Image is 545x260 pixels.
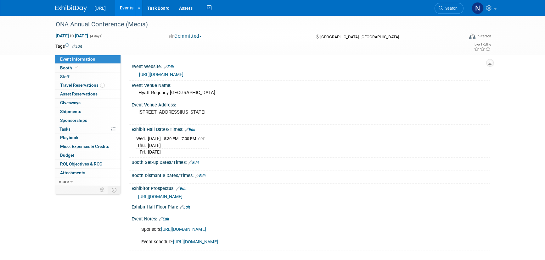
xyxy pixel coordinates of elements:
a: Staff [55,73,121,81]
span: Travel Reservations [60,83,105,88]
div: Booth Dismantle Dates/Times: [132,171,490,179]
span: to [69,33,75,38]
a: Edit [185,127,195,132]
a: Edit [164,65,174,69]
div: Exhibit Hall Floor Plan: [132,202,490,210]
div: Event Venue Name: [132,81,490,89]
a: Travel Reservations6 [55,81,121,89]
a: Tasks [55,125,121,133]
div: In-Person [476,34,491,39]
a: Edit [195,174,206,178]
span: CDT [198,137,205,141]
a: [URL][DOMAIN_NAME] [138,194,183,199]
a: Misc. Expenses & Credits [55,142,121,151]
a: Giveaways [55,99,121,107]
a: Edit [180,205,190,209]
span: (4 days) [89,34,103,38]
div: Event Format [426,33,491,42]
span: Shipments [60,109,81,114]
td: Tags [55,43,82,49]
img: Format-Inperson.png [469,34,475,39]
span: Attachments [60,170,85,175]
div: Sponsors: Event schedule: [137,223,420,248]
a: Playbook [55,133,121,142]
span: Playbook [60,135,78,140]
span: Giveaways [60,100,81,105]
td: [DATE] [148,149,161,155]
span: Asset Reservations [60,91,98,96]
span: [DATE] [DATE] [55,33,88,39]
span: Sponsorships [60,118,87,123]
div: Event Notes: [132,214,490,222]
span: Booth [60,65,79,70]
i: Booth reservation complete [75,66,78,69]
a: more [55,177,121,186]
td: Toggle Event Tabs [108,186,121,194]
span: Search [443,6,458,11]
div: Hyatt Regency [GEOGRAPHIC_DATA] [136,88,485,98]
span: ROI, Objectives & ROO [60,161,102,166]
div: Booth Set-up Dates/Times: [132,158,490,166]
a: Edit [159,217,169,221]
td: [DATE] [148,142,161,149]
a: [URL][DOMAIN_NAME] [173,239,218,245]
a: Edit [188,160,199,165]
a: Edit [72,44,82,49]
a: [URL][DOMAIN_NAME] [161,227,206,232]
div: Event Venue Address: [132,100,490,108]
a: ROI, Objectives & ROO [55,160,121,168]
a: Event Information [55,55,121,63]
div: Event Website: [132,62,490,70]
pre: [STREET_ADDRESS][US_STATE] [138,109,274,115]
span: Budget [60,153,74,158]
a: Search [435,3,464,14]
img: ExhibitDay [55,5,87,12]
span: Staff [60,74,70,79]
span: Event Information [60,57,95,62]
td: Wed. [136,135,148,142]
img: Noah Paaymans [472,2,484,14]
div: ONA Annual Conference (Media) [53,19,454,30]
span: more [59,179,69,184]
div: Exhibitor Prospectus: [132,184,490,192]
td: Fri. [136,149,148,155]
span: Tasks [59,127,70,132]
span: [GEOGRAPHIC_DATA], [GEOGRAPHIC_DATA] [320,35,399,39]
div: Event Rating [474,43,491,46]
td: Thu. [136,142,148,149]
a: Budget [55,151,121,160]
span: 5:30 PM - 7:00 PM [164,136,196,141]
span: Misc. Expenses & Credits [60,144,109,149]
a: Booth [55,64,121,72]
a: Asset Reservations [55,90,121,98]
a: Shipments [55,107,121,116]
td: [DATE] [148,135,161,142]
a: [URL][DOMAIN_NAME] [139,72,183,77]
div: Exhibit Hall Dates/Times: [132,125,490,133]
a: Sponsorships [55,116,121,125]
td: Personalize Event Tab Strip [97,186,108,194]
a: Attachments [55,169,121,177]
a: Edit [176,187,187,191]
button: Committed [167,33,204,40]
span: [URL] [94,6,106,11]
span: 6 [100,83,105,88]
